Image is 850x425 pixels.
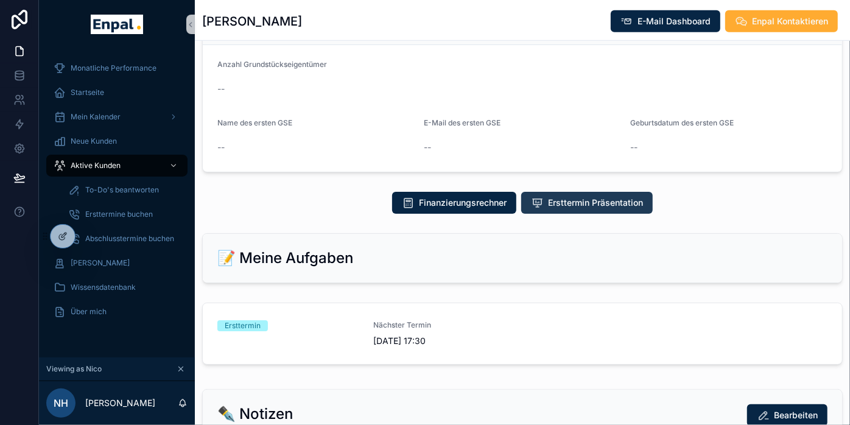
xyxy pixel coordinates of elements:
[91,15,142,34] img: App logo
[71,88,104,97] span: Startseite
[752,15,828,27] span: Enpal Kontaktieren
[85,234,174,244] span: Abschlusstermine buchen
[392,192,516,214] button: Finanzierungsrechner
[46,364,102,374] span: Viewing as Nico
[71,307,107,317] span: Über mich
[217,141,225,153] span: --
[46,276,188,298] a: Wissensdatenbank
[637,15,711,27] span: E-Mail Dashboard
[217,60,327,69] span: Anzahl Grundstückseigentümer
[611,10,720,32] button: E-Mail Dashboard
[46,57,188,79] a: Monatliche Performance
[217,404,293,424] h2: ✒️ Notizen
[71,283,136,292] span: Wissensdatenbank
[631,141,638,153] span: --
[374,335,516,347] span: [DATE] 17:30
[46,301,188,323] a: Über mich
[46,130,188,152] a: Neue Kunden
[225,320,261,331] div: Ersttermin
[39,49,195,339] div: scrollable content
[548,197,643,209] span: Ersttermin Präsentation
[71,63,156,73] span: Monatliche Performance
[725,10,838,32] button: Enpal Kontaktieren
[424,118,501,127] span: E-Mail des ersten GSE
[85,397,155,409] p: [PERSON_NAME]
[631,118,734,127] span: Geburtsdatum des ersten GSE
[46,155,188,177] a: Aktive Kunden
[374,320,516,330] span: Nächster Termin
[217,83,225,95] span: --
[521,192,653,214] button: Ersttermin Präsentation
[71,136,117,146] span: Neue Kunden
[202,13,302,30] h1: [PERSON_NAME]
[71,161,121,170] span: Aktive Kunden
[54,396,68,410] span: NH
[85,209,153,219] span: Ersttermine buchen
[46,252,188,274] a: [PERSON_NAME]
[71,112,121,122] span: Mein Kalender
[419,197,507,209] span: Finanzierungsrechner
[203,303,842,364] a: ErstterminNächster Termin[DATE] 17:30
[46,82,188,104] a: Startseite
[71,258,130,268] span: [PERSON_NAME]
[85,185,159,195] span: To-Do's beantworten
[217,248,353,268] h2: 📝 Meine Aufgaben
[46,106,188,128] a: Mein Kalender
[61,228,188,250] a: Abschlusstermine buchen
[424,141,431,153] span: --
[61,203,188,225] a: Ersttermine buchen
[217,118,292,127] span: Name des ersten GSE
[774,409,818,421] span: Bearbeiten
[61,179,188,201] a: To-Do's beantworten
